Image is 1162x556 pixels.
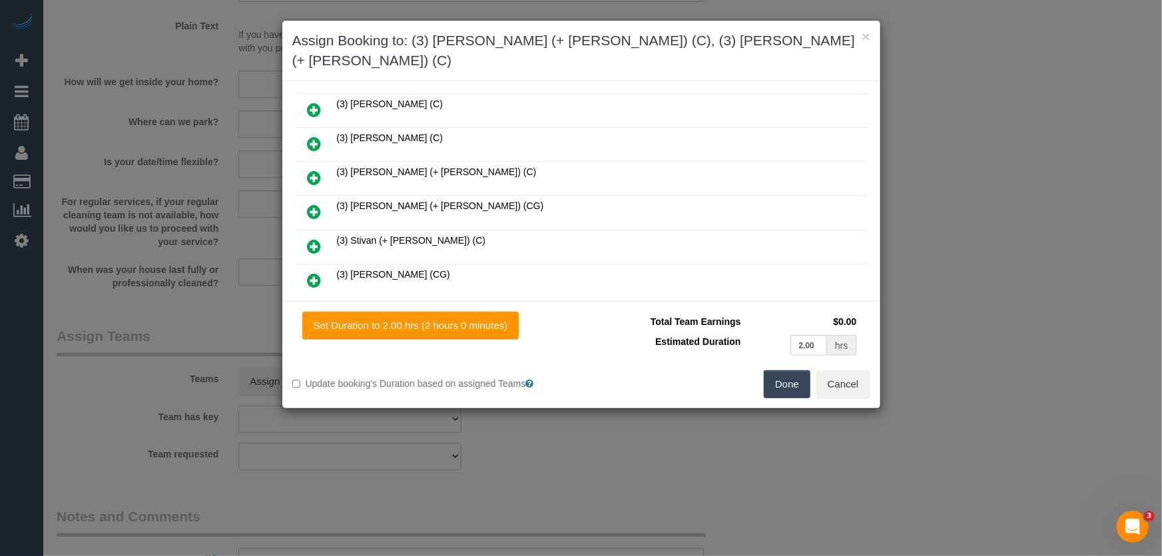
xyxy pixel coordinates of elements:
iframe: Intercom live chat [1117,511,1149,543]
div: hrs [827,335,856,356]
span: (3) [PERSON_NAME] (C) [337,133,443,143]
label: Update booking's Duration based on assigned Teams [292,377,571,390]
button: Cancel [816,370,870,398]
button: × [862,29,870,43]
button: Set Duration to 2.00 hrs (2 hours 0 minutes) [302,312,519,340]
span: (3) [PERSON_NAME] (+ [PERSON_NAME]) (C) [337,166,537,177]
span: (3) [PERSON_NAME] (+ [PERSON_NAME]) (CG) [337,200,544,211]
span: Estimated Duration [655,336,740,347]
input: Update booking's Duration based on assigned Teams [292,380,301,388]
td: Total Team Earnings [591,312,744,332]
button: Done [764,370,810,398]
span: (3) [PERSON_NAME] (C) [337,99,443,109]
td: $0.00 [744,312,860,332]
span: (3) [PERSON_NAME] (CG) [337,269,450,280]
span: (3) Stivan (+ [PERSON_NAME]) (C) [337,235,486,246]
h3: Assign Booking to: (3) [PERSON_NAME] (+ [PERSON_NAME]) (C), (3) [PERSON_NAME] (+ [PERSON_NAME]) (C) [292,31,870,71]
span: 3 [1144,511,1155,521]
